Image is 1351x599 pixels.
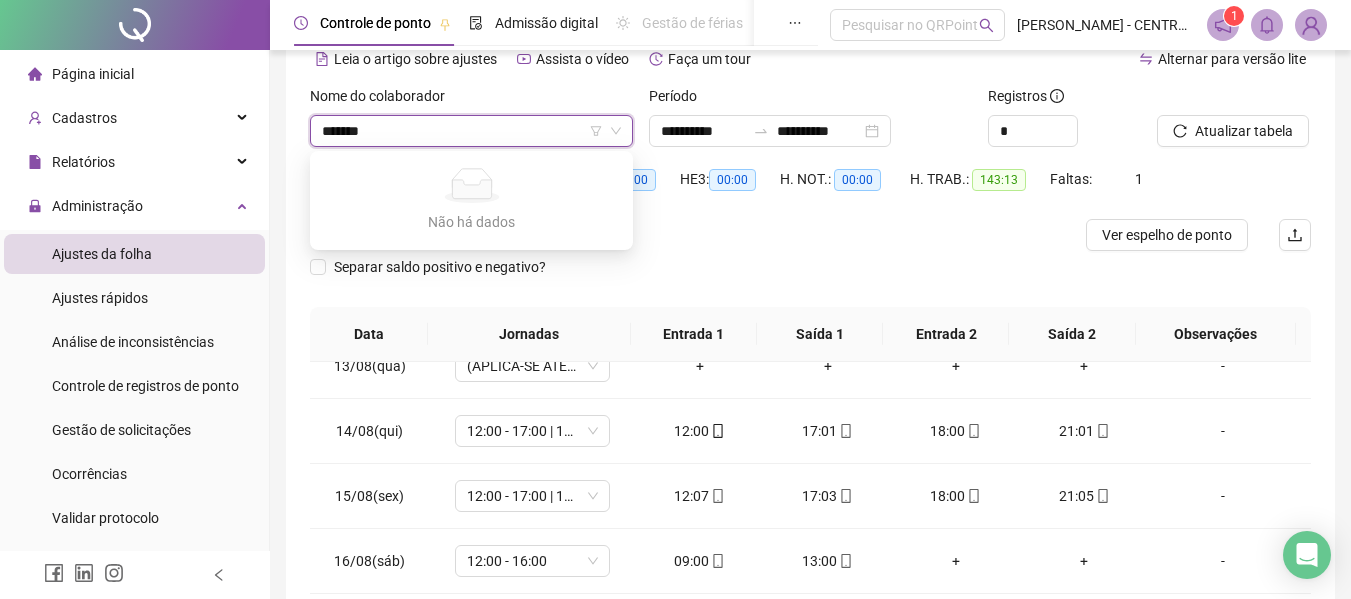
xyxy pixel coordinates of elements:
div: H. TRAB.: [910,168,1050,191]
span: reload [1173,124,1187,138]
span: 12:00 - 17:00 | 18:00 - 21:00 [467,481,598,511]
span: Leia o artigo sobre ajustes [334,51,497,67]
div: - [1164,550,1282,572]
span: Observações [1152,323,1280,345]
span: Ajustes da folha [52,246,152,262]
span: (APLICA-SE ATESTADO) [467,351,598,381]
span: file-text [315,52,329,66]
span: mobile [709,424,725,438]
span: clock-circle [294,16,308,30]
div: 09:00 [652,550,748,572]
span: linkedin [74,563,94,583]
span: upload [1287,227,1303,243]
span: Alternar para versão lite [1158,51,1306,67]
div: 17:01 [780,420,876,442]
th: Jornadas [428,307,631,362]
span: Assista o vídeo [536,51,629,67]
span: bell [1258,16,1276,34]
span: info-circle [1050,89,1064,103]
span: 12:00 - 17:00 | 18:00 - 21:00 [467,416,598,446]
label: Nome do colaborador [310,85,458,107]
span: to [753,123,769,139]
div: H. NOT.: [780,168,910,191]
div: + [652,355,748,377]
span: Controle de registros de ponto [52,378,239,394]
th: Saída 2 [1009,307,1135,362]
span: Validar protocolo [52,510,159,526]
span: Ver espelho de ponto [1102,224,1232,246]
span: swap-right [753,123,769,139]
span: mobile [709,554,725,568]
span: instagram [104,563,124,583]
span: mobile [965,489,981,503]
span: mobile [965,424,981,438]
button: Ver espelho de ponto [1086,219,1248,251]
div: Não há dados [334,211,609,233]
div: + [908,550,1004,572]
sup: 1 [1224,6,1244,26]
div: + [1036,550,1132,572]
span: mobile [837,554,853,568]
span: mobile [1094,489,1110,503]
div: + [1036,355,1132,377]
span: mobile [837,489,853,503]
th: Observações [1136,307,1296,362]
div: - [1164,355,1282,377]
span: mobile [709,489,725,503]
span: Gestão de solicitações [52,422,191,438]
span: Registros [988,85,1064,107]
span: Análise de inconsistências [52,334,214,350]
div: - [1164,485,1282,507]
span: mobile [1094,424,1110,438]
span: youtube [517,52,531,66]
span: Gestão de férias [642,15,743,31]
span: 00:00 [709,169,756,191]
div: 12:00 [652,420,748,442]
span: Ocorrências [52,466,127,482]
div: - [1164,420,1282,442]
span: user-add [28,111,42,125]
span: filter [590,125,602,137]
div: 17:03 [780,485,876,507]
div: 12:07 [652,485,748,507]
span: notification [1214,16,1232,34]
span: left [212,568,226,582]
span: 15/08(sex) [335,488,404,504]
span: Faça um tour [668,51,751,67]
label: Período [649,85,710,107]
span: 13/08(qua) [334,358,406,374]
div: + [908,355,1004,377]
span: Controle de ponto [320,15,431,31]
span: file [28,155,42,169]
div: + [780,355,876,377]
div: 21:01 [1036,420,1132,442]
span: search [979,18,994,33]
span: [PERSON_NAME] - CENTRO VETERINARIO 4 PATAS LTDA [1017,14,1195,36]
span: 1 [1135,171,1143,187]
button: Atualizar tabela [1157,115,1309,147]
span: pushpin [439,18,451,30]
span: Cadastros [52,110,117,126]
th: Data [310,307,428,362]
span: home [28,67,42,81]
div: 21:05 [1036,485,1132,507]
div: 18:00 [908,420,1004,442]
span: Relatórios [52,154,115,170]
span: down [610,125,622,137]
span: 00:00 [834,169,881,191]
span: swap [1139,52,1153,66]
span: Faltas: [1050,171,1095,187]
span: lock [28,199,42,213]
span: ellipsis [788,16,802,30]
span: Página inicial [52,66,134,82]
span: Ajustes rápidos [52,290,148,306]
div: HE 3: [680,168,780,191]
div: 18:00 [908,485,1004,507]
img: 91132 [1296,10,1326,40]
span: 14/08(qui) [336,423,403,439]
th: Entrada 2 [883,307,1009,362]
span: Administração [52,198,143,214]
span: file-done [469,16,483,30]
span: 12:00 - 16:00 [467,546,598,576]
th: Entrada 1 [631,307,757,362]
